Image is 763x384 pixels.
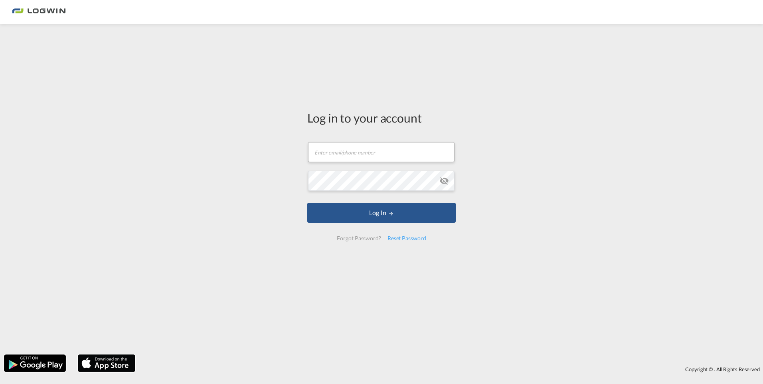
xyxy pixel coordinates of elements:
[12,3,66,21] img: bc73a0e0d8c111efacd525e4c8ad7d32.png
[334,231,384,245] div: Forgot Password?
[3,354,67,373] img: google.png
[308,142,455,162] input: Enter email/phone number
[77,354,136,373] img: apple.png
[439,176,449,186] md-icon: icon-eye-off
[139,362,763,376] div: Copyright © . All Rights Reserved
[307,109,456,126] div: Log in to your account
[307,203,456,223] button: LOGIN
[384,231,429,245] div: Reset Password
